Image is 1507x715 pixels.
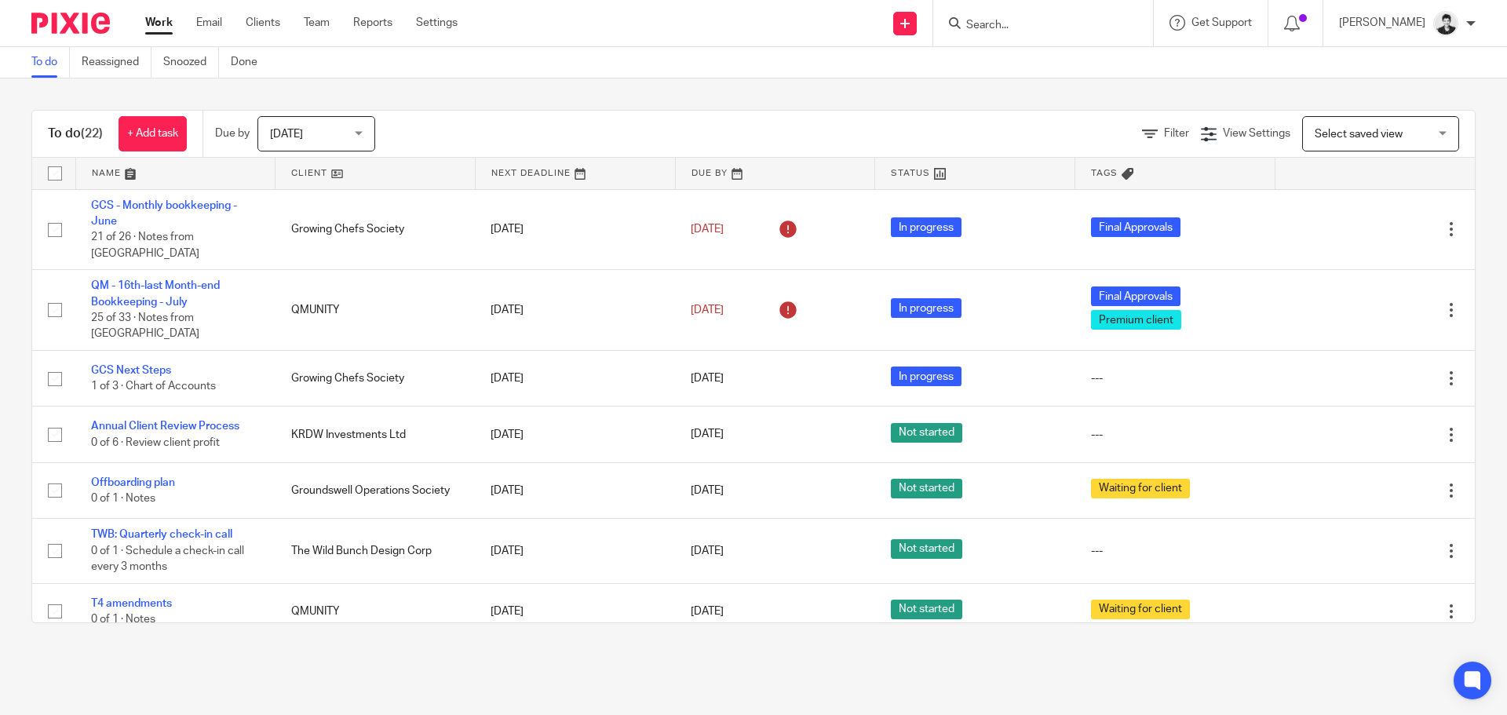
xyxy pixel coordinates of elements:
a: Done [231,47,269,78]
span: Waiting for client [1091,600,1190,619]
a: + Add task [119,116,187,151]
span: [DATE] [691,224,724,235]
a: Reports [353,15,392,31]
a: GCS Next Steps [91,365,171,376]
a: TWB: Quarterly check-in call [91,529,232,540]
td: [DATE] [475,519,675,583]
td: Growing Chefs Society [275,351,476,407]
td: Groundswell Operations Society [275,462,476,518]
td: [DATE] [475,351,675,407]
span: 25 of 33 · Notes from [GEOGRAPHIC_DATA] [91,312,199,340]
span: View Settings [1223,128,1290,139]
div: --- [1091,427,1260,443]
a: Work [145,15,173,31]
span: Premium client [1091,310,1181,330]
span: In progress [891,217,961,237]
span: [DATE] [691,373,724,384]
span: Select saved view [1315,129,1403,140]
span: 0 of 1 · Notes [91,614,155,625]
a: QM - 16th-last Month-end Bookkeeping - July [91,280,220,307]
td: [DATE] [475,270,675,351]
input: Search [965,19,1106,33]
a: T4 amendments [91,598,172,609]
a: Annual Client Review Process [91,421,239,432]
span: (22) [81,127,103,140]
span: [DATE] [691,485,724,496]
td: Growing Chefs Society [275,189,476,270]
a: Team [304,15,330,31]
div: --- [1091,543,1260,559]
span: 0 of 6 · Review client profit [91,437,220,448]
td: KRDW Investments Ltd [275,407,476,462]
td: QMUNITY [275,270,476,351]
span: [DATE] [691,606,724,617]
span: Final Approvals [1091,286,1180,306]
div: --- [1091,370,1260,386]
a: To do [31,47,70,78]
span: Get Support [1191,17,1252,28]
span: In progress [891,298,961,318]
img: squarehead.jpg [1433,11,1458,36]
span: [DATE] [691,305,724,316]
span: 0 of 1 · Schedule a check-in call every 3 months [91,545,244,573]
span: In progress [891,367,961,386]
a: Clients [246,15,280,31]
span: [DATE] [691,429,724,440]
h1: To do [48,126,103,142]
img: Pixie [31,13,110,34]
span: Filter [1164,128,1189,139]
span: 0 of 1 · Notes [91,493,155,504]
span: Waiting for client [1091,479,1190,498]
a: Email [196,15,222,31]
a: GCS - Monthly bookkeeping - June [91,200,237,227]
span: Final Approvals [1091,217,1180,237]
span: Not started [891,539,962,559]
p: [PERSON_NAME] [1339,15,1425,31]
span: Tags [1091,169,1118,177]
p: Due by [215,126,250,141]
span: Not started [891,600,962,619]
span: 21 of 26 · Notes from [GEOGRAPHIC_DATA] [91,232,199,259]
span: Not started [891,423,962,443]
td: QMUNITY [275,583,476,639]
td: [DATE] [475,583,675,639]
span: Not started [891,479,962,498]
a: Snoozed [163,47,219,78]
td: [DATE] [475,189,675,270]
a: Offboarding plan [91,477,175,488]
span: 1 of 3 · Chart of Accounts [91,381,216,392]
td: The Wild Bunch Design Corp [275,519,476,583]
td: [DATE] [475,462,675,518]
a: Settings [416,15,458,31]
td: [DATE] [475,407,675,462]
span: [DATE] [270,129,303,140]
span: [DATE] [691,545,724,556]
a: Reassigned [82,47,151,78]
